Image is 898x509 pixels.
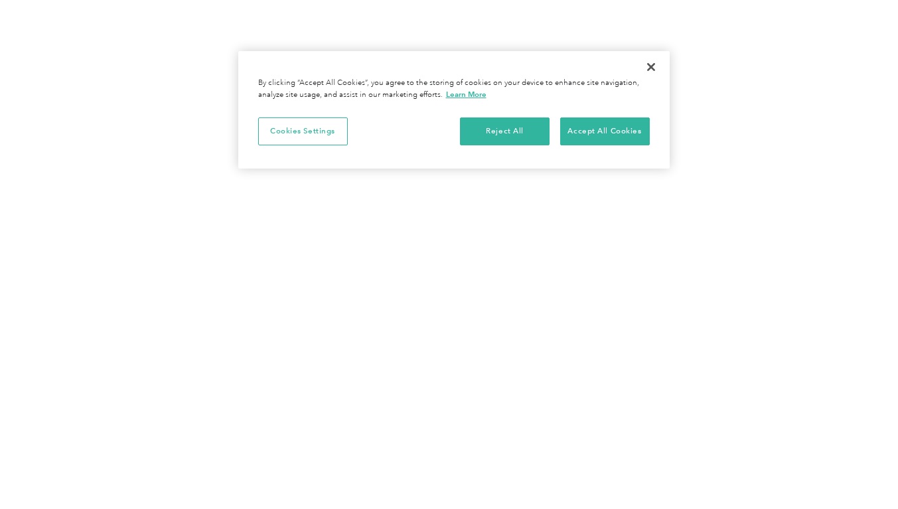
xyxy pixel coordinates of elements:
div: Cookie banner [238,51,670,169]
div: Privacy [238,51,670,169]
button: Reject All [460,117,550,145]
div: By clicking “Accept All Cookies”, you agree to the storing of cookies on your device to enhance s... [258,78,650,101]
a: More information about your privacy, opens in a new tab [446,90,486,99]
button: Cookies Settings [258,117,348,145]
button: Close [636,52,666,82]
button: Accept All Cookies [560,117,650,145]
